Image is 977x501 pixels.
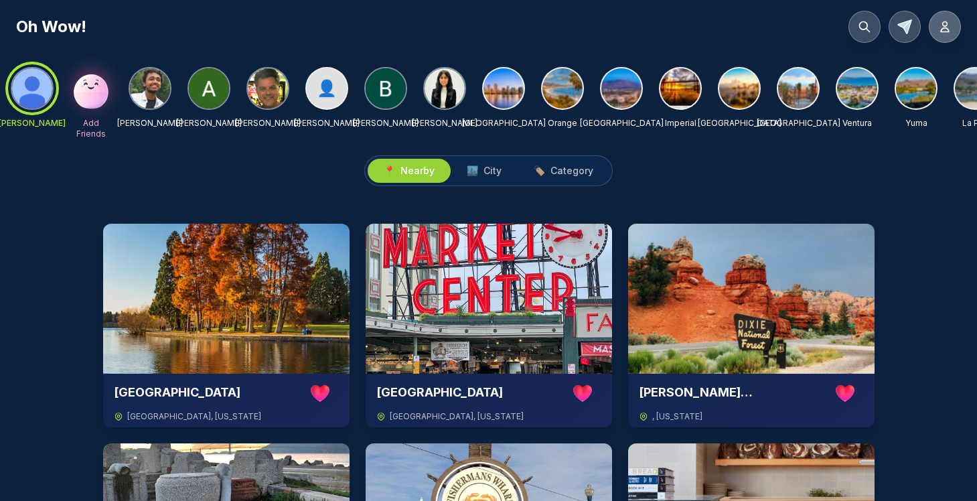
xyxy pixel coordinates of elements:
[837,68,877,109] img: Ventura
[400,164,435,177] span: Nearby
[639,383,826,402] h3: [PERSON_NAME][GEOGRAPHIC_DATA]
[317,78,337,99] span: 👤
[698,118,781,129] p: [GEOGRAPHIC_DATA]
[16,16,86,38] h1: Oh Wow!
[665,118,696,129] p: Imperial
[467,164,478,177] span: 🏙️
[580,118,664,129] p: [GEOGRAPHIC_DATA]
[366,68,406,109] img: Brendan Delumpa
[103,224,350,374] img: Green Lake Park
[425,68,465,109] img: KHUSHI KASTURIYA
[368,159,451,183] button: 📍Nearby
[518,159,609,183] button: 🏷️Category
[601,68,642,109] img: Riverside
[366,224,612,374] img: Pike Place Market
[390,411,524,422] span: [GEOGRAPHIC_DATA] , [US_STATE]
[176,118,242,129] p: [PERSON_NAME]
[896,68,936,109] img: Yuma
[778,68,818,109] img: San Bernardino
[652,411,702,422] span: , [US_STATE]
[462,118,546,129] p: [GEOGRAPHIC_DATA]
[534,164,545,177] span: 🏷️
[542,68,583,109] img: Orange
[294,118,360,129] p: [PERSON_NAME]
[451,159,518,183] button: 🏙️City
[114,383,301,402] h3: [GEOGRAPHIC_DATA]
[70,67,112,110] img: Add Friends
[248,68,288,109] img: Kevin Baldwin
[660,68,700,109] img: Imperial
[548,118,577,129] p: Orange
[353,118,419,129] p: [PERSON_NAME]
[628,224,875,374] img: Dixie National Forest
[550,164,593,177] span: Category
[189,68,229,109] img: Anna Miller
[719,68,759,109] img: Los Angeles
[757,118,840,129] p: [GEOGRAPHIC_DATA]
[384,164,395,177] span: 📍
[483,68,524,109] img: San Diego
[235,118,301,129] p: [PERSON_NAME]
[117,118,183,129] p: [PERSON_NAME]
[483,164,502,177] span: City
[376,383,564,402] h3: [GEOGRAPHIC_DATA]
[70,118,112,139] p: Add Friends
[130,68,170,109] img: NIKHIL AGARWAL
[842,118,872,129] p: Ventura
[905,118,927,129] p: Yuma
[127,411,261,422] span: [GEOGRAPHIC_DATA] , [US_STATE]
[412,118,477,129] p: [PERSON_NAME]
